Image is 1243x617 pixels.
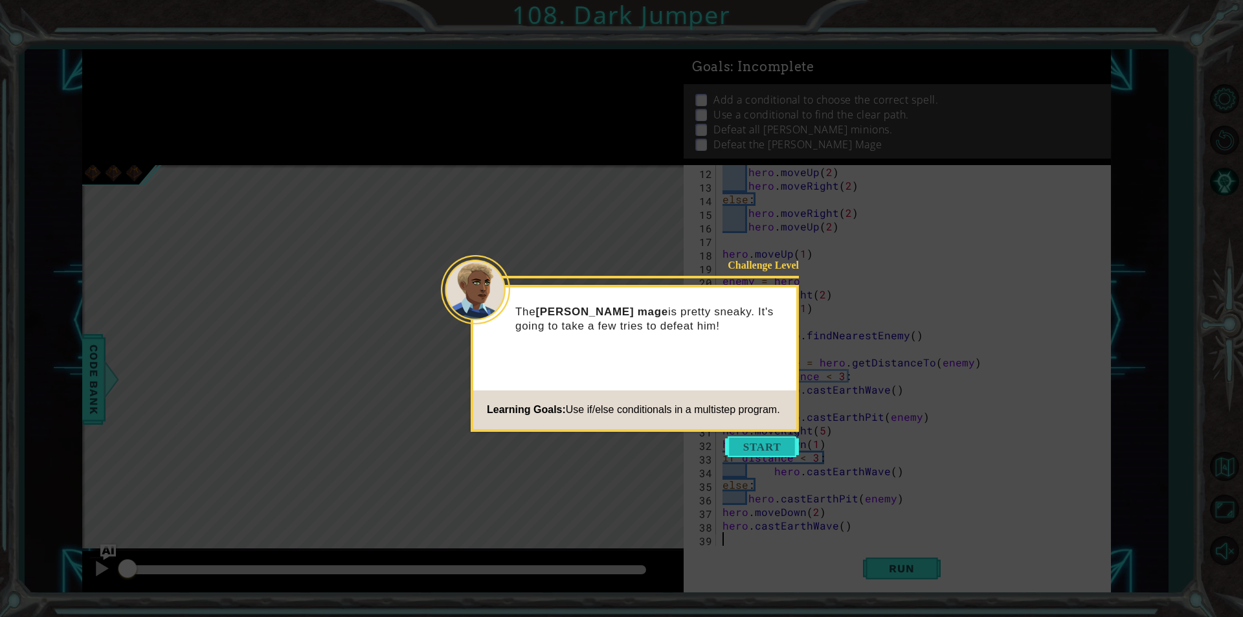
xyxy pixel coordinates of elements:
[487,404,566,415] span: Learning Goals:
[566,404,780,415] span: Use if/else conditionals in a multistep program.
[717,258,799,272] div: Challenge Level
[535,306,668,318] strong: [PERSON_NAME] mage
[515,305,787,333] p: The is pretty sneaky. It's going to take a few tries to defeat him!
[725,436,799,457] button: Start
